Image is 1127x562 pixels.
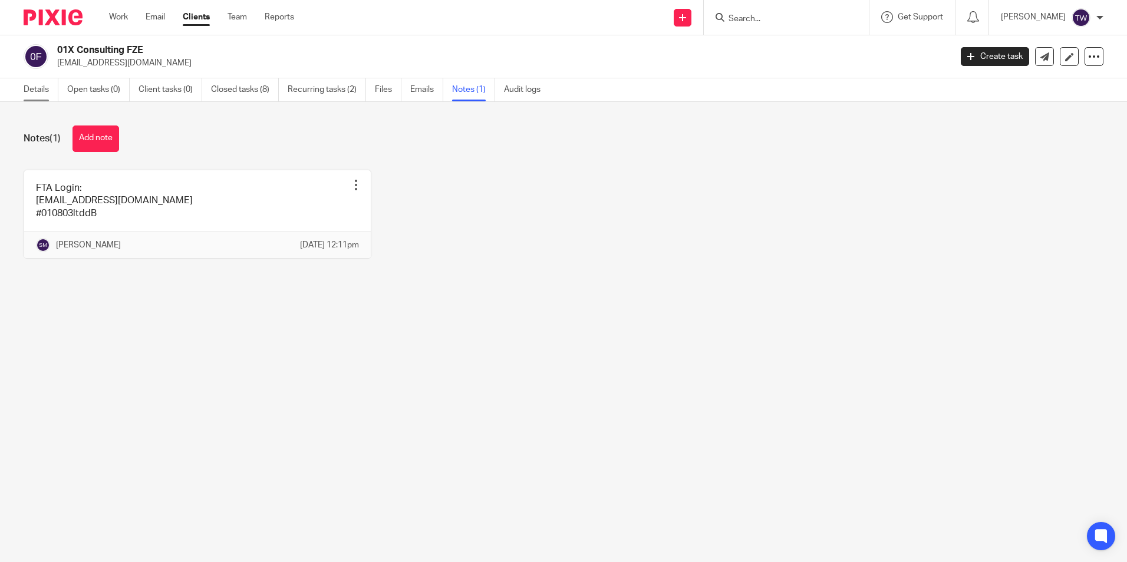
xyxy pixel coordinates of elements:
a: Emails [410,78,443,101]
a: Work [109,11,128,23]
p: [PERSON_NAME] [1001,11,1066,23]
a: Audit logs [504,78,549,101]
img: Pixie [24,9,83,25]
a: Closed tasks (8) [211,78,279,101]
a: Team [228,11,247,23]
h1: Notes [24,133,61,145]
button: Add note [73,125,119,152]
a: Details [24,78,58,101]
a: Recurring tasks (2) [288,78,366,101]
a: Open tasks (0) [67,78,130,101]
span: (1) [50,134,61,143]
a: Client tasks (0) [139,78,202,101]
input: Search [727,14,833,25]
p: [PERSON_NAME] [56,239,121,251]
a: Reports [265,11,294,23]
span: Get Support [898,13,943,21]
img: svg%3E [1072,8,1090,27]
img: svg%3E [36,238,50,252]
a: Email [146,11,165,23]
a: Clients [183,11,210,23]
a: Files [375,78,401,101]
h2: 01X Consulting FZE [57,44,766,57]
p: [DATE] 12:11pm [300,239,359,251]
img: svg%3E [24,44,48,69]
a: Create task [961,47,1029,66]
p: [EMAIL_ADDRESS][DOMAIN_NAME] [57,57,943,69]
a: Notes (1) [452,78,495,101]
